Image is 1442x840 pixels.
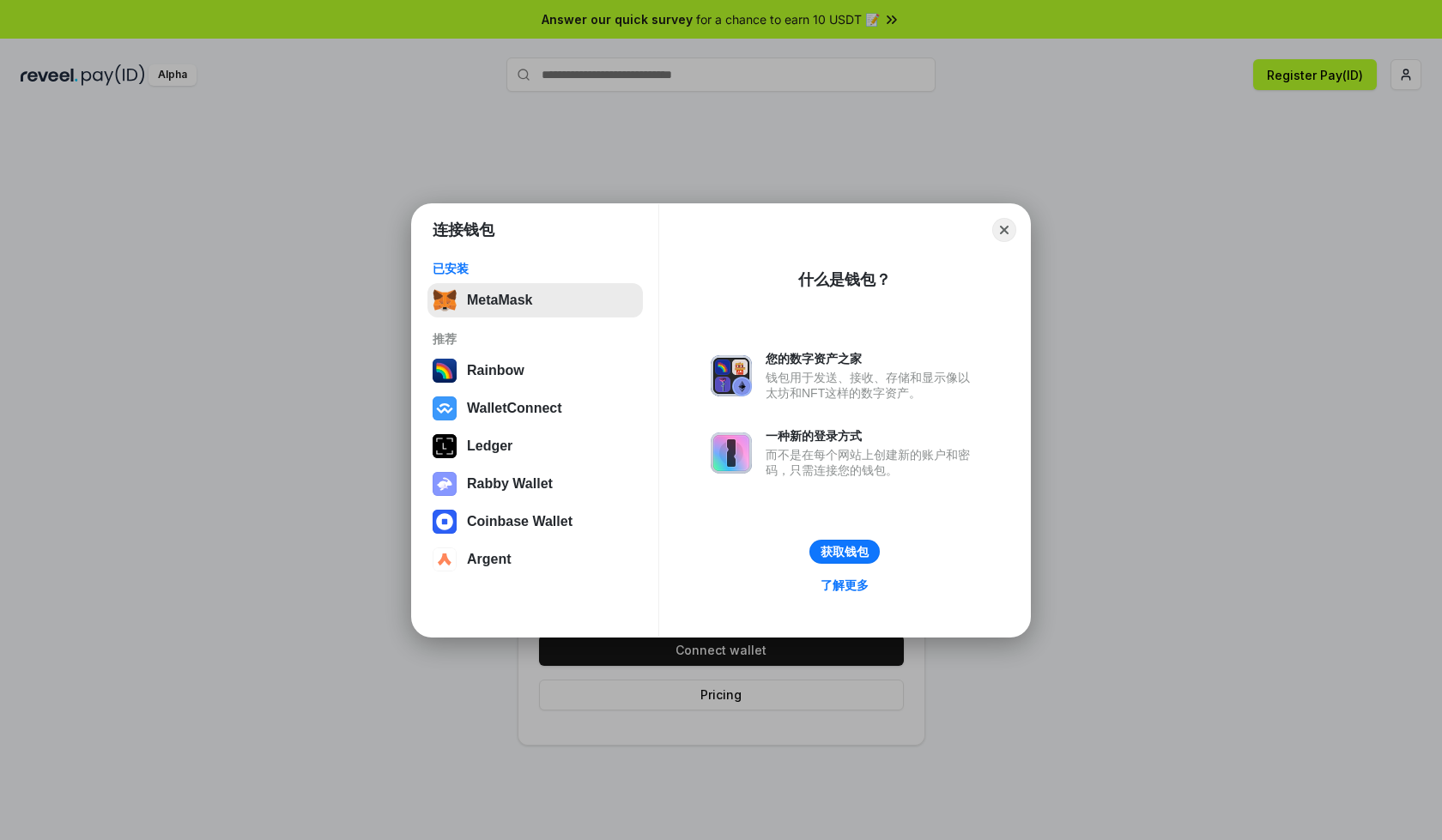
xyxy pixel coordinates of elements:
[766,428,978,444] div: 一种新的登录方式
[467,293,532,308] div: MetaMask
[711,355,752,396] img: svg+xml,%3Csvg%20xmlns%3D%22http%3A%2F%2Fwww.w3.org%2F2000%2Fsvg%22%20fill%3D%22none%22%20viewBox...
[433,261,638,276] div: 已安装
[809,540,880,564] button: 获取钱包
[433,547,457,571] img: svg+xml,%3Csvg%20width%3D%2228%22%20height%3D%2228%22%20viewBox%3D%220%200%2028%2028%22%20fill%3D...
[810,574,879,596] a: 了解更多
[467,552,512,567] div: Argent
[433,288,457,312] img: svg+xml,%3Csvg%20fill%3D%22none%22%20height%3D%2233%22%20viewBox%3D%220%200%2035%2033%22%20width%...
[711,432,752,474] img: svg+xml,%3Csvg%20xmlns%3D%22http%3A%2F%2Fwww.w3.org%2F2000%2Fsvg%22%20fill%3D%22none%22%20viewBox...
[433,396,457,420] img: svg+xml,%3Csvg%20width%3D%2228%22%20height%3D%2228%22%20viewBox%3D%220%200%2028%2028%22%20fill%3D...
[467,401,562,416] div: WalletConnect
[427,283,643,317] button: MetaMask
[427,391,643,426] button: WalletConnect
[433,510,457,534] img: svg+xml,%3Csvg%20width%3D%2228%22%20height%3D%2228%22%20viewBox%3D%220%200%2028%2028%22%20fill%3D...
[798,269,891,290] div: 什么是钱包？
[427,542,643,577] button: Argent
[992,218,1016,242] button: Close
[427,354,643,388] button: Rainbow
[433,331,638,347] div: 推荐
[433,359,457,383] img: svg+xml,%3Csvg%20width%3D%22120%22%20height%3D%22120%22%20viewBox%3D%220%200%20120%20120%22%20fil...
[821,577,869,593] div: 了解更多
[766,447,978,478] div: 而不是在每个网站上创建新的账户和密码，只需连接您的钱包。
[427,505,643,539] button: Coinbase Wallet
[467,514,573,529] div: Coinbase Wallet
[433,220,494,240] h1: 连接钱包
[427,429,643,463] button: Ledger
[433,434,457,458] img: svg+xml,%3Csvg%20xmlns%3D%22http%3A%2F%2Fwww.w3.org%2F2000%2Fsvg%22%20width%3D%2228%22%20height%3...
[766,370,978,401] div: 钱包用于发送、接收、存储和显示像以太坊和NFT这样的数字资产。
[467,363,524,378] div: Rainbow
[467,476,553,492] div: Rabby Wallet
[427,467,643,501] button: Rabby Wallet
[821,544,869,559] div: 获取钱包
[766,351,978,366] div: 您的数字资产之家
[467,438,512,454] div: Ledger
[433,472,457,496] img: svg+xml,%3Csvg%20xmlns%3D%22http%3A%2F%2Fwww.w3.org%2F2000%2Fsvg%22%20fill%3D%22none%22%20viewBox...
